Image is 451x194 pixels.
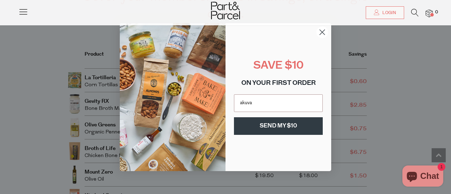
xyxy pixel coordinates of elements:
[234,117,323,135] button: SEND MY $10
[426,10,433,17] a: 0
[366,6,404,19] a: Login
[120,23,225,171] img: 8150f546-27cf-4737-854f-2b4f1cdd6266.png
[234,94,323,112] input: Email
[316,26,328,38] button: Close dialog
[241,80,316,87] span: ON YOUR FIRST ORDER
[381,10,396,16] span: Login
[433,9,440,15] span: 0
[400,165,445,188] inbox-online-store-chat: Shopify online store chat
[253,61,304,71] span: SAVE $10
[211,2,240,19] img: Part&Parcel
